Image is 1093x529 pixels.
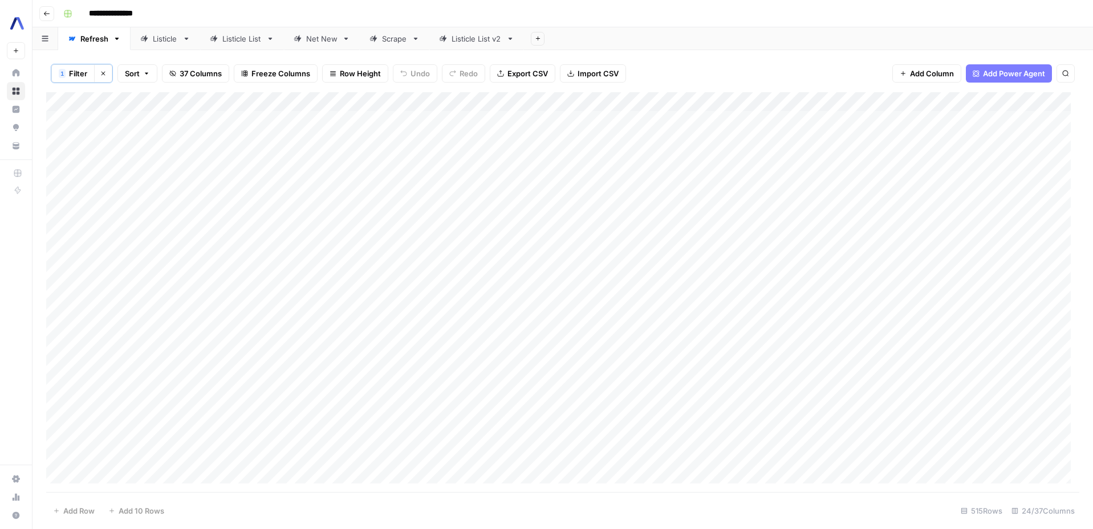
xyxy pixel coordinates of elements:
a: Browse [7,82,25,100]
a: Scrape [360,27,429,50]
div: 24/37 Columns [1007,502,1079,520]
button: Add 10 Rows [101,502,171,520]
a: Your Data [7,137,25,155]
span: Sort [125,68,140,79]
div: Scrape [382,33,407,44]
a: Net New [284,27,360,50]
a: Opportunities [7,118,25,137]
div: Net New [306,33,338,44]
a: Listicle List [200,27,284,50]
div: Refresh [80,33,108,44]
span: Redo [460,68,478,79]
button: Export CSV [490,64,555,83]
span: Export CSV [507,68,548,79]
span: 1 [60,69,64,78]
span: Undo [411,68,430,79]
button: Redo [442,64,485,83]
a: Usage [7,488,25,506]
span: Freeze Columns [251,68,310,79]
button: Workspace: AssemblyAI [7,9,25,38]
a: Refresh [58,27,131,50]
button: Add Row [46,502,101,520]
button: Help + Support [7,506,25,524]
div: Listicle [153,33,178,44]
button: Add Column [892,64,961,83]
button: Add Power Agent [966,64,1052,83]
button: Sort [117,64,157,83]
span: Add Column [910,68,954,79]
div: Listicle List v2 [452,33,502,44]
a: Listicle [131,27,200,50]
span: Import CSV [578,68,619,79]
span: Add 10 Rows [119,505,164,516]
a: Listicle List v2 [429,27,524,50]
button: Undo [393,64,437,83]
button: Freeze Columns [234,64,318,83]
button: 37 Columns [162,64,229,83]
span: Filter [69,68,87,79]
a: Home [7,64,25,82]
span: 37 Columns [180,68,222,79]
span: Add Power Agent [983,68,1045,79]
div: 1 [59,69,66,78]
span: Add Row [63,505,95,516]
button: Import CSV [560,64,626,83]
button: Row Height [322,64,388,83]
span: Row Height [340,68,381,79]
img: AssemblyAI Logo [7,13,27,34]
a: Insights [7,100,25,118]
button: 1Filter [51,64,94,83]
div: Listicle List [222,33,262,44]
a: Settings [7,470,25,488]
div: 515 Rows [956,502,1007,520]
